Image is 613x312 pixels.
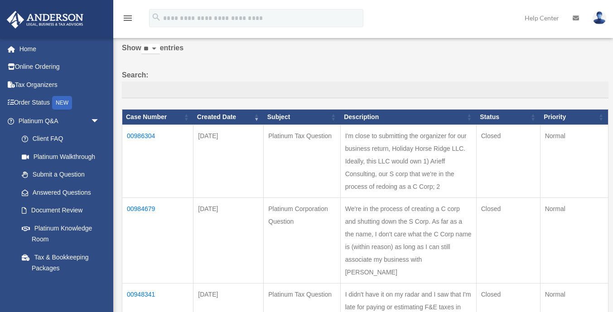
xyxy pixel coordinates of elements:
[122,82,608,99] input: Search:
[122,42,608,63] label: Show entries
[122,125,193,197] td: 00986304
[540,125,608,197] td: Normal
[13,183,104,202] a: Answered Questions
[151,12,161,22] i: search
[340,125,476,197] td: I'm close to submitting the organizer for our business return, Holiday Horse Ridge LLC. Ideally, ...
[593,11,606,24] img: User Pic
[122,110,193,125] th: Case Number: activate to sort column ascending
[122,197,193,283] td: 00984679
[13,219,109,248] a: Platinum Knowledge Room
[340,197,476,283] td: We're in the process of creating a C corp and shutting down the S Corp. As far as a the name, I d...
[13,202,109,220] a: Document Review
[13,130,109,148] a: Client FAQ
[122,69,608,99] label: Search:
[52,96,72,110] div: NEW
[540,110,608,125] th: Priority: activate to sort column ascending
[13,148,109,166] a: Platinum Walkthrough
[264,197,340,283] td: Platinum Corporation Question
[6,40,113,58] a: Home
[6,58,113,76] a: Online Ordering
[6,76,113,94] a: Tax Organizers
[193,197,264,283] td: [DATE]
[6,112,109,130] a: Platinum Q&Aarrow_drop_down
[540,197,608,283] td: Normal
[264,110,340,125] th: Subject: activate to sort column ascending
[476,125,540,197] td: Closed
[91,112,109,130] span: arrow_drop_down
[476,110,540,125] th: Status: activate to sort column ascending
[13,277,109,306] a: Land Trust & Deed Forum
[264,125,340,197] td: Platinum Tax Question
[340,110,476,125] th: Description: activate to sort column ascending
[193,125,264,197] td: [DATE]
[4,11,86,29] img: Anderson Advisors Platinum Portal
[13,248,109,277] a: Tax & Bookkeeping Packages
[476,197,540,283] td: Closed
[122,16,133,24] a: menu
[193,110,264,125] th: Created Date: activate to sort column ascending
[6,94,113,112] a: Order StatusNEW
[122,13,133,24] i: menu
[141,44,160,54] select: Showentries
[13,166,109,184] a: Submit a Question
